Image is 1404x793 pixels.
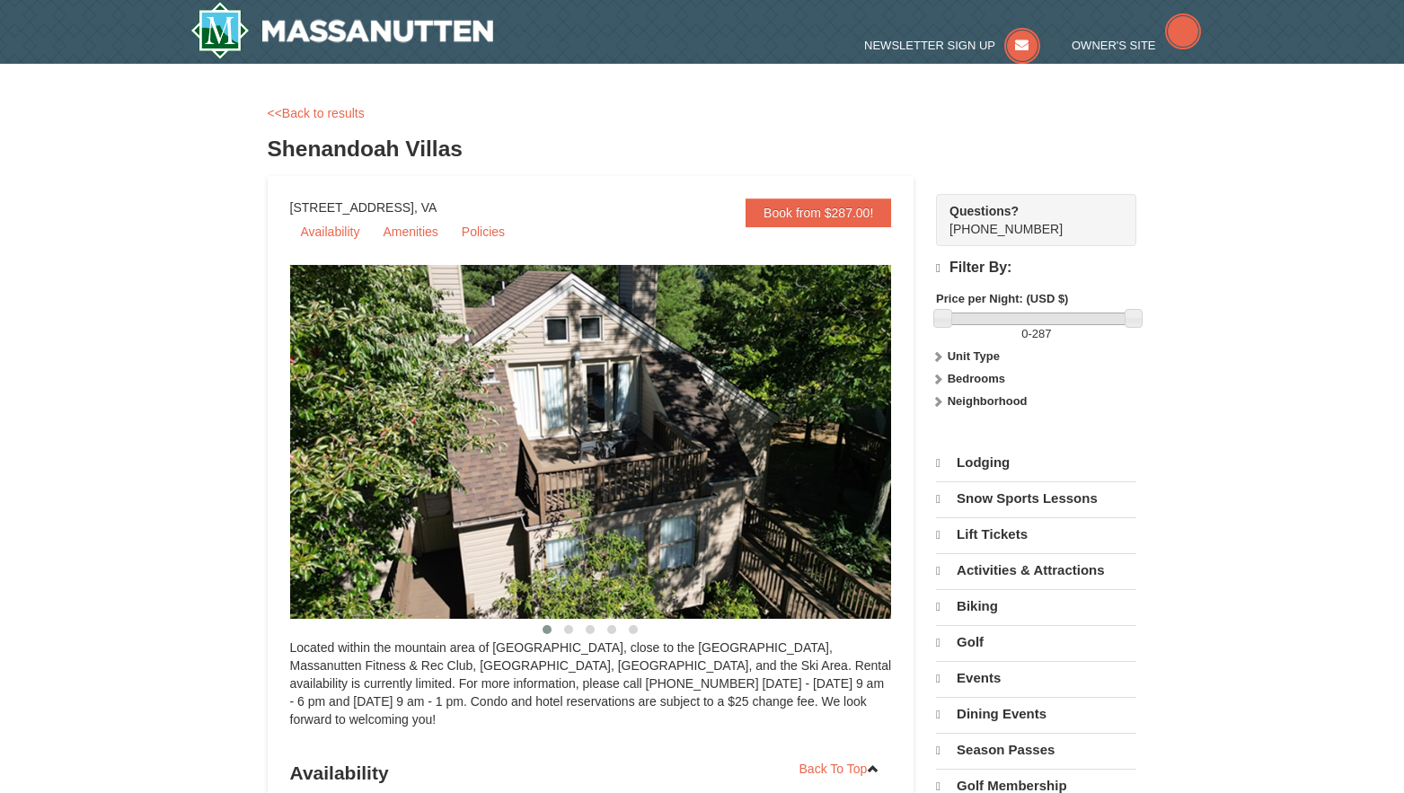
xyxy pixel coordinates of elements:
[290,639,892,746] div: Located within the mountain area of [GEOGRAPHIC_DATA], close to the [GEOGRAPHIC_DATA], Massanutte...
[948,372,1005,385] strong: Bedrooms
[936,553,1136,587] a: Activities & Attractions
[1021,327,1028,340] span: 0
[936,517,1136,551] a: Lift Tickets
[936,625,1136,659] a: Golf
[190,2,494,59] img: Massanutten Resort Logo
[290,218,371,245] a: Availability
[936,661,1136,695] a: Events
[864,39,1040,52] a: Newsletter Sign Up
[372,218,448,245] a: Amenities
[936,697,1136,731] a: Dining Events
[949,202,1104,236] span: [PHONE_NUMBER]
[290,755,892,791] h3: Availability
[190,2,494,59] a: Massanutten Resort
[268,131,1137,167] h3: Shenandoah Villas
[948,394,1028,408] strong: Neighborhood
[864,39,995,52] span: Newsletter Sign Up
[1072,39,1201,52] a: Owner's Site
[949,204,1019,218] strong: Questions?
[1032,327,1052,340] span: 287
[936,292,1068,305] strong: Price per Night: (USD $)
[936,589,1136,623] a: Biking
[936,481,1136,515] a: Snow Sports Lessons
[936,446,1136,480] a: Lodging
[948,349,1000,363] strong: Unit Type
[936,325,1136,343] label: -
[268,106,365,120] a: <<Back to results
[746,198,891,227] a: Book from $287.00!
[290,265,937,619] img: 19219019-2-e70bf45f.jpg
[1072,39,1156,52] span: Owner's Site
[451,218,516,245] a: Policies
[936,733,1136,767] a: Season Passes
[936,260,1136,277] h4: Filter By:
[788,755,892,782] a: Back To Top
